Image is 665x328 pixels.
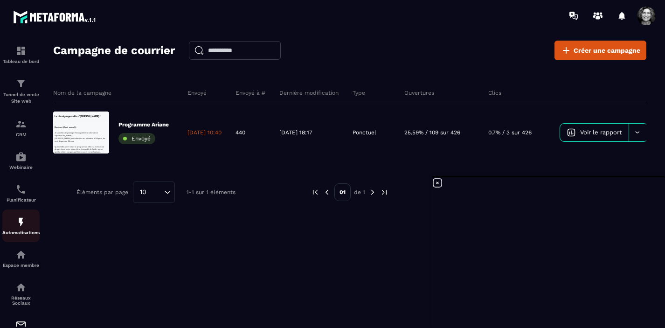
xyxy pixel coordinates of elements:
[15,184,27,195] img: scheduler
[2,112,40,144] a: formationformationCRM
[2,71,40,112] a: formationformationTunnel de vente Site web
[137,187,150,197] span: 10
[2,165,40,170] p: Webinaire
[5,113,170,139] span: Quand elle arrive dans le programme, elle est en burnout depuis deux mois, mais elle a demandé de...
[334,183,351,201] p: 01
[2,177,40,209] a: schedulerschedulerPlanificateur
[236,129,245,136] p: 440
[567,128,575,137] img: icon
[323,188,331,196] img: prev
[554,41,646,60] a: Créer une campagne
[13,8,97,25] img: logo
[353,129,376,136] p: Ponctuel
[15,78,27,89] img: formation
[53,41,175,60] h2: Campagne de courrier
[236,89,265,97] p: Envoyé à #
[5,12,158,21] span: Le témoignage vidéo d'[PERSON_NAME] !
[2,197,40,202] p: Planificateur
[2,59,40,64] p: Tableau de bord
[187,129,222,136] p: [DATE] 10:40
[2,144,40,177] a: automationsautomationsWebinaire
[574,46,640,55] span: Créer une campagne
[404,89,434,97] p: Ouvertures
[2,263,40,268] p: Espace membre
[2,38,40,71] a: formationformationTableau de bord
[5,67,150,84] span: Je voudrais te partager l’incroyable transformation d'[PERSON_NAME].
[187,189,236,195] p: 1-1 sur 1 éléments
[2,242,40,275] a: automationsautomationsEspace membre
[5,85,173,102] span: [PERSON_NAME] est infirmière en pédiatrie à l'hôpital, de nuit, depuis de 14 ans.
[354,188,365,196] p: de 1
[560,124,629,141] a: Voir le rapport
[133,181,175,203] div: Search for option
[2,230,40,235] p: Automatisations
[15,119,27,130] img: formation
[15,249,27,260] img: automations
[488,89,501,97] p: Clics
[187,89,207,97] p: Envoyé
[132,135,151,142] span: Envoyé
[380,188,388,196] img: next
[2,91,40,105] p: Tunnel de vente Site web
[53,89,111,97] p: Nom de la campagne
[311,188,319,196] img: prev
[368,188,377,196] img: next
[15,282,27,293] img: social-network
[404,129,460,136] p: 25.59% / 109 sur 426
[15,151,27,162] img: automations
[2,209,40,242] a: automationsautomationsAutomatisations
[580,129,622,136] span: Voir le rapport
[353,89,365,97] p: Type
[488,129,532,136] p: 0.7% / 3 sur 426
[15,45,27,56] img: formation
[2,295,40,306] p: Réseaux Sociaux
[150,187,162,197] input: Search for option
[5,49,78,56] span: Bonjour {{first_name}} ,
[2,275,40,313] a: social-networksocial-networkRéseaux Sociaux
[15,216,27,228] img: automations
[2,132,40,137] p: CRM
[279,89,339,97] p: Dernière modification
[76,189,128,195] p: Éléments par page
[118,121,169,128] p: Programme Ariane
[279,129,312,136] p: [DATE] 18:17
